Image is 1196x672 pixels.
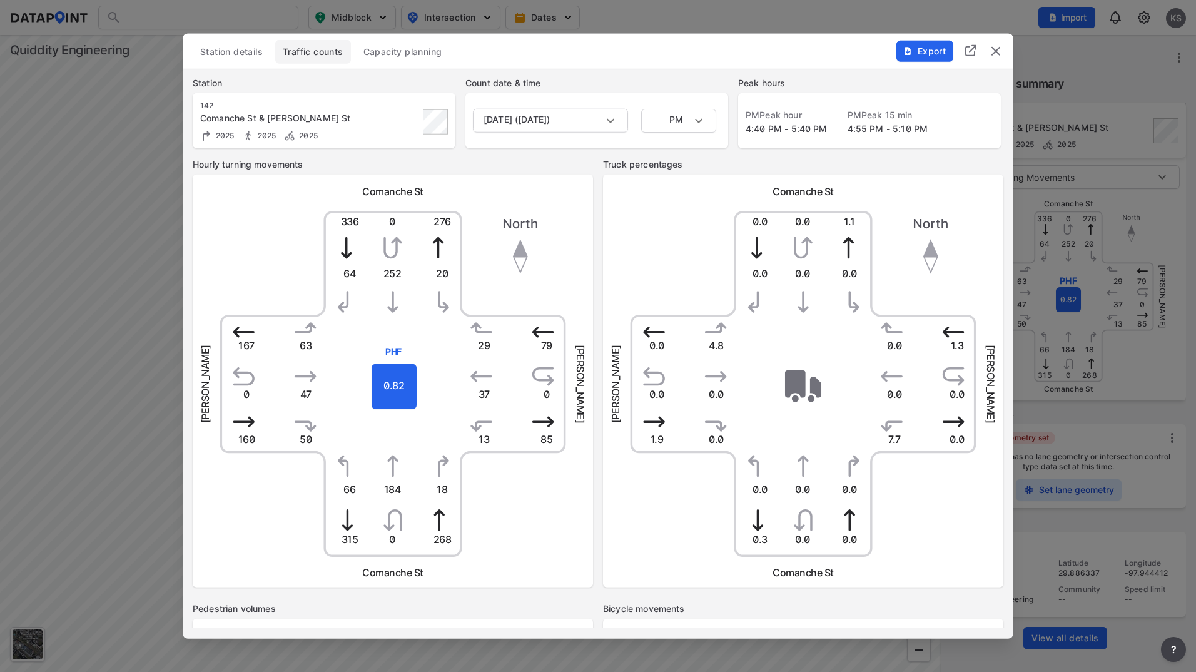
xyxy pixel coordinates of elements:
span: Capacity planning [363,46,442,58]
span: [PERSON_NAME] [985,345,997,423]
span: 2025 [255,131,276,140]
label: PM Peak 15 min [848,109,928,121]
div: [DATE] ([DATE]) [473,109,628,133]
div: basic tabs example [193,40,1003,64]
span: [PERSON_NAME] [574,345,587,423]
label: Count date & time [465,77,728,89]
img: full_screen.b7bf9a36.svg [963,43,978,58]
label: PM Peak hour [746,109,828,121]
span: Station details [200,46,263,58]
button: delete [988,44,1003,59]
div: 142 [200,101,407,111]
img: Bicycle count [283,130,296,142]
img: Pedestrian count [242,130,255,142]
button: more [1161,637,1186,662]
span: 4:55 PM - 5:10 PM [848,123,928,134]
img: File%20-%20Download.70cf71cd.svg [903,46,913,56]
span: Comanche St [773,185,834,198]
span: ? [1168,642,1178,657]
div: Comanche St & Lindsey St [200,112,407,125]
label: Peak hours [738,77,1001,89]
span: Export [903,45,945,58]
img: Turning count [200,130,213,142]
span: [PERSON_NAME] [609,345,622,423]
label: Truck percentages [603,158,1003,171]
span: 2025 [213,131,235,140]
span: 4:40 PM - 5:40 PM [746,123,828,134]
div: PM [641,109,716,133]
span: Traffic counts [283,46,343,58]
span: [PERSON_NAME] [199,345,211,423]
span: 2025 [296,131,318,140]
label: Hourly turning movements [193,158,593,171]
label: Pedestrian volumes [193,603,593,615]
button: Export [896,41,953,62]
img: close.efbf2170.svg [988,44,1003,59]
label: Bicycle movements [603,603,1003,615]
span: Comanche St [362,185,423,198]
label: Station [193,77,455,89]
